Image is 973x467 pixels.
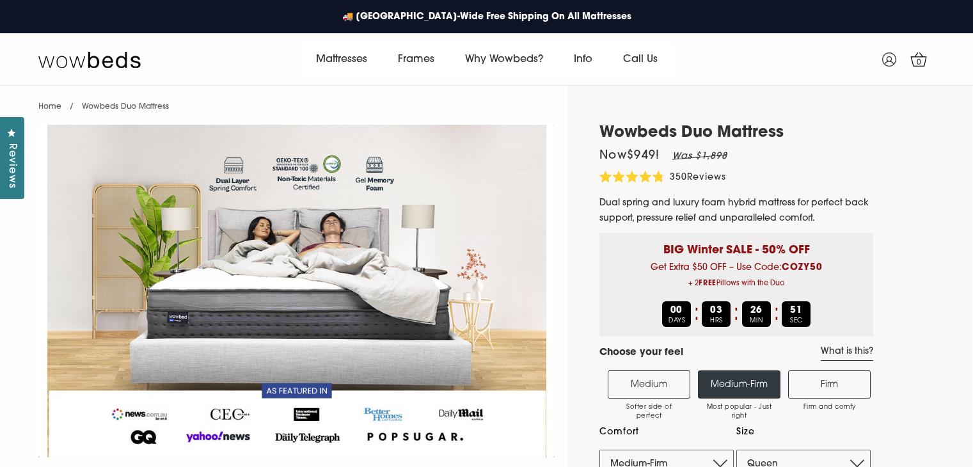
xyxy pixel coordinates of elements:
label: Size [736,424,871,440]
span: Wowbeds Duo Mattress [82,103,169,111]
span: / [70,103,74,111]
span: Softer side of perfect [615,403,683,421]
a: 🚚 [GEOGRAPHIC_DATA]-Wide Free Shipping On All Mattresses [336,4,638,30]
label: Medium [608,370,690,399]
b: 26 [750,306,763,315]
div: DAYS [662,301,691,327]
div: HRS [702,301,731,327]
b: FREE [699,280,716,287]
a: Home [38,103,61,111]
span: Reviews [3,143,20,189]
em: Was $1,898 [672,152,727,161]
b: 03 [710,306,723,315]
a: Info [558,42,608,77]
a: Frames [383,42,450,77]
b: COZY50 [782,263,823,273]
a: 0 [903,44,935,75]
div: 350Reviews [599,171,726,186]
span: Most popular - Just right [705,403,773,421]
div: MIN [742,301,771,327]
a: Call Us [608,42,673,77]
span: 0 [913,56,926,69]
span: Firm and comfy [795,403,864,412]
span: Get Extra $50 OFF – Use Code: [609,263,864,292]
b: 51 [790,306,803,315]
nav: breadcrumbs [38,86,169,118]
span: Reviews [687,173,726,182]
b: 00 [670,306,683,315]
a: What is this? [821,346,873,361]
a: Mattresses [301,42,383,77]
span: Now $949 ! [599,150,660,162]
h1: Wowbeds Duo Mattress [599,124,873,143]
span: + 2 Pillows with the Duo [609,276,864,292]
label: Comfort [599,424,734,440]
h4: Choose your feel [599,346,683,361]
span: 350 [670,173,687,182]
div: SEC [782,301,811,327]
img: Wow Beds Logo [38,51,141,68]
p: BIG Winter SALE - 50% OFF [609,233,864,259]
span: Dual spring and luxury foam hybrid mattress for perfect back support, pressure relief and unparal... [599,198,869,223]
a: Why Wowbeds? [450,42,558,77]
label: Medium-Firm [698,370,780,399]
label: Firm [788,370,871,399]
